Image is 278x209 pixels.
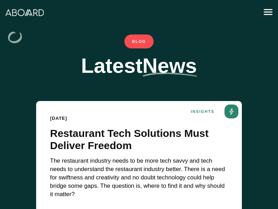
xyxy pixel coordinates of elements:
div: [DATE] [50,115,228,122]
h2: Restaurant Tech Solutions Must Deliver Freedom [50,127,228,152]
h4: Latest [81,55,197,77]
p: The restaurant industry needs to be more tech savvy and tech needs to understand the restaurant i... [50,157,228,199]
div: Insights [183,104,222,118]
a: home [6,8,44,16]
div: Blog [124,34,154,48]
div: menu [264,2,272,23]
span: News [142,55,197,77]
